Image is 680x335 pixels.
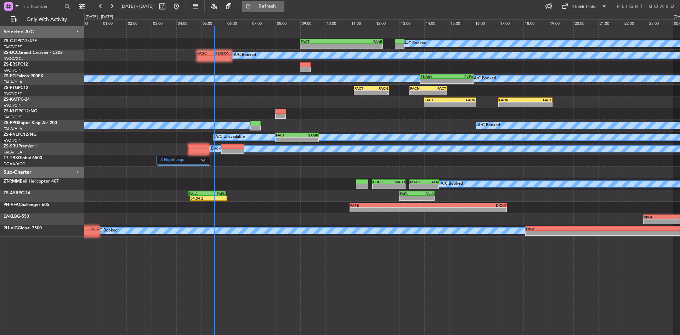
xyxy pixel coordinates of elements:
[152,19,176,26] div: 03:00
[4,179,20,184] span: ZT-RMM
[478,120,500,131] div: A/C Booked
[355,86,372,90] div: FACT
[214,51,231,55] div: [PERSON_NAME]
[428,86,446,90] div: FACT
[4,150,22,155] a: FALA/HLA
[4,51,63,55] a: ZS-DCCGrand Caravan - C208
[424,19,449,26] div: 14:00
[197,56,214,60] div: -
[201,19,226,26] div: 05:00
[499,19,523,26] div: 17:00
[341,39,382,44] div: FAAR
[4,39,37,43] a: ZS-CJTPC12/47E
[447,74,473,79] div: FVFA
[526,231,641,235] div: -
[18,17,75,22] span: Only With Activity
[428,203,506,207] div: DXXX
[4,56,23,61] a: FAGC/GCJ
[4,74,16,78] span: ZS-FCI
[428,208,506,212] div: -
[526,98,552,102] div: FACT
[253,4,282,9] span: Refresh
[4,97,30,102] a: ZS-KATPC-24
[428,91,446,95] div: -
[4,133,18,137] span: ZS-RVL
[126,19,151,26] div: 02:00
[4,79,22,85] a: FALA/HLA
[201,159,205,162] img: arrow-gray.svg
[95,225,118,236] div: A/C Booked
[526,227,641,231] div: FALA
[474,19,499,26] div: 16:00
[197,51,214,55] div: FAGC
[4,97,18,102] span: ZS-KAT
[474,73,496,84] div: A/C Booked
[4,133,36,137] a: ZS-RVLPC12/NG
[276,138,297,142] div: -
[297,133,318,137] div: SAMR
[4,179,59,184] a: ZT-RMMBell Helicopter 407
[4,191,30,195] a: ZS-ASRPC-24
[176,19,201,26] div: 04:00
[341,44,382,48] div: -
[120,3,154,10] span: [DATE] - [DATE]
[4,138,22,143] a: FACT/CPT
[410,180,424,184] div: MATO
[203,144,225,154] div: A/C Booked
[400,196,417,200] div: -
[417,191,434,196] div: FALA
[4,144,36,149] a: ZS-SRUPremier I
[424,180,438,184] div: FALA
[301,39,341,44] div: FACT
[425,102,450,107] div: -
[4,62,18,67] span: ZS-ERS
[4,91,22,96] a: FACT/CPT
[623,19,648,26] div: 22:00
[573,19,598,26] div: 20:00
[4,156,18,160] span: T7-TRX
[4,214,29,219] a: LV-KLBG-550
[4,62,28,67] a: ZS-ERSPC12
[4,121,18,125] span: ZS-PPG
[4,126,22,132] a: FALA/HLA
[4,226,42,230] a: 9H-VIGGlobal 7500
[77,19,102,26] div: 00:00
[450,98,475,102] div: FAOR
[526,102,552,107] div: -
[4,161,25,167] a: DGAA/ACC
[189,191,207,196] div: FALA
[441,179,463,189] div: A/C Booked
[325,19,350,26] div: 10:00
[400,191,417,196] div: FAEL
[300,19,325,26] div: 09:00
[4,74,43,78] a: ZS-FCIFalcon 900EX
[276,19,300,26] div: 08:00
[4,203,49,207] a: 9H-VFAChallenger 605
[372,91,389,95] div: -
[425,98,450,102] div: FACT
[251,19,276,26] div: 07:00
[4,103,22,108] a: FACT/CPT
[4,39,17,43] span: ZS-CJT
[389,184,405,189] div: -
[4,44,22,50] a: FACT/CPT
[160,157,201,163] label: 2 Flight Legs
[4,68,22,73] a: FACT/CPT
[410,86,428,90] div: FACN
[449,19,474,26] div: 15:00
[301,44,341,48] div: -
[417,196,434,200] div: -
[350,19,375,26] div: 11:00
[215,132,245,143] div: A/C Unavailable
[4,51,19,55] span: ZS-DCC
[598,19,623,26] div: 21:00
[4,214,17,219] span: LV-KLB
[4,191,18,195] span: ZS-ASR
[234,50,256,61] div: A/C Booked
[4,109,18,113] span: ZS-KHT
[22,1,62,12] input: Trip Number
[558,1,611,12] button: Quick Links
[4,115,22,120] a: FACT/CPT
[226,19,251,26] div: 06:00
[4,121,57,125] a: ZS-PPGSuper King Air 200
